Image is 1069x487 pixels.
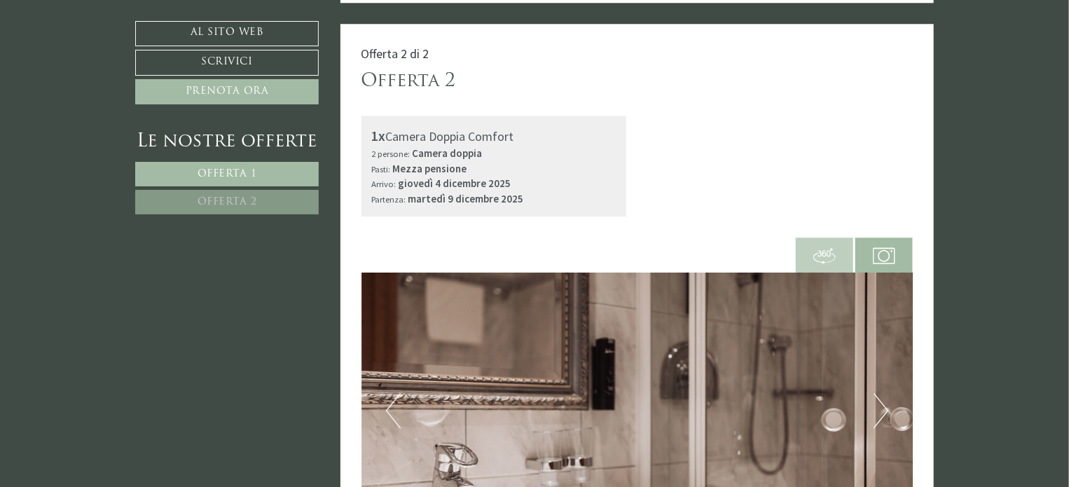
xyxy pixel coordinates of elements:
[873,245,895,267] img: camera.svg
[408,192,524,205] font: martedì 9 dicembre 2025
[874,393,888,428] button: Prossimo
[142,65,155,73] font: 19:27
[198,197,257,207] font: Offerta 2
[372,148,411,159] font: 2 persone:
[372,163,391,174] font: Pasti:
[372,127,386,144] font: 1x
[413,146,483,160] font: Camera doppia
[372,193,406,205] font: Partenza:
[249,15,303,28] font: Mercoledì
[393,162,467,175] font: Mezza pensione
[135,50,319,75] a: Scrivici
[21,41,104,50] font: Montis – Active Nature Spa
[813,245,836,267] img: 360-grad.svg
[135,79,319,104] a: Prenota ora
[198,169,257,179] font: Offerta 1
[135,21,319,46] a: Al sito web
[399,177,511,190] font: giovedì 4 dicembre 2025
[386,128,514,144] font: Camera Doppia Comfort
[461,369,553,394] button: Inviare
[386,393,401,428] button: Precedente
[483,376,531,386] font: Inviare
[361,72,456,91] font: Offerta 2
[137,132,317,151] font: Le nostre offerte
[191,27,264,38] font: Al sito web
[361,46,429,62] font: Offerta 2 di 2
[372,178,396,189] font: Arrivo:
[21,51,155,64] font: Salve, come possiamo aiutarla?
[186,86,269,97] font: Prenota ora
[202,57,253,67] font: Scrivici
